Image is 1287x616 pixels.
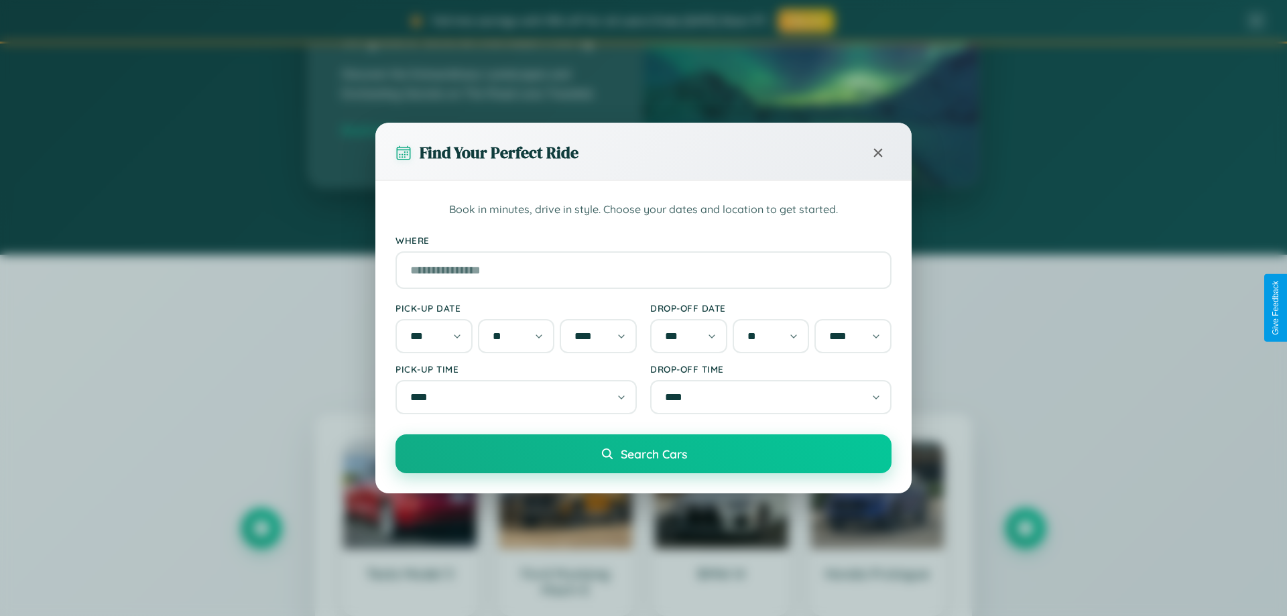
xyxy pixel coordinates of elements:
button: Search Cars [395,434,892,473]
h3: Find Your Perfect Ride [420,141,578,164]
label: Drop-off Date [650,302,892,314]
label: Pick-up Time [395,363,637,375]
label: Drop-off Time [650,363,892,375]
p: Book in minutes, drive in style. Choose your dates and location to get started. [395,201,892,219]
label: Pick-up Date [395,302,637,314]
label: Where [395,235,892,246]
span: Search Cars [621,446,687,461]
